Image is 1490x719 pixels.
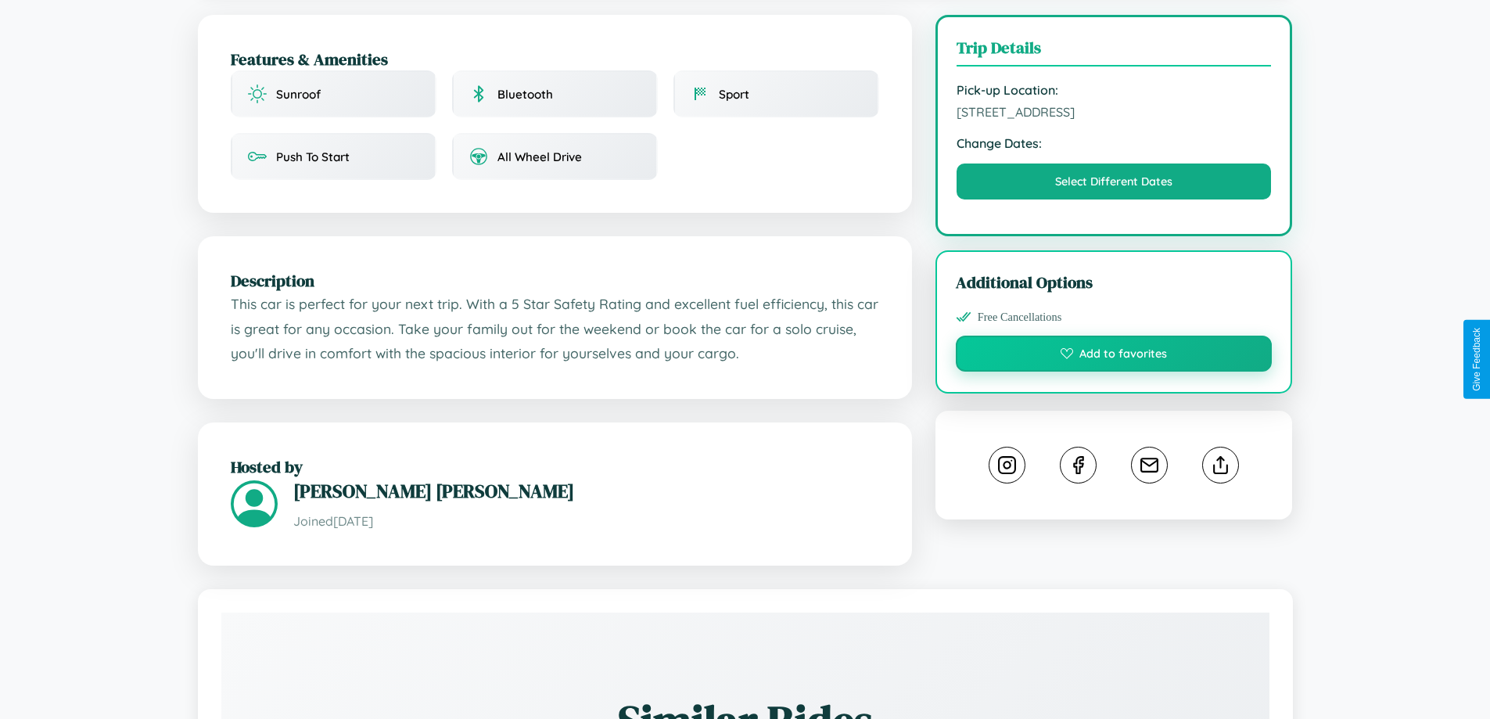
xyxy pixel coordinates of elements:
[497,149,582,164] span: All Wheel Drive
[293,478,879,504] h3: [PERSON_NAME] [PERSON_NAME]
[231,48,879,70] h2: Features & Amenities
[957,135,1272,151] strong: Change Dates:
[231,292,879,366] p: This car is perfect for your next trip. With a 5 Star Safety Rating and excellent fuel efficiency...
[293,510,879,533] p: Joined [DATE]
[957,104,1272,120] span: [STREET_ADDRESS]
[231,455,879,478] h2: Hosted by
[276,87,321,102] span: Sunroof
[1471,328,1482,391] div: Give Feedback
[231,269,879,292] h2: Description
[276,149,350,164] span: Push To Start
[497,87,553,102] span: Bluetooth
[956,271,1273,293] h3: Additional Options
[978,311,1062,324] span: Free Cancellations
[957,164,1272,200] button: Select Different Dates
[956,336,1273,372] button: Add to favorites
[719,87,749,102] span: Sport
[957,36,1272,67] h3: Trip Details
[957,82,1272,98] strong: Pick-up Location:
